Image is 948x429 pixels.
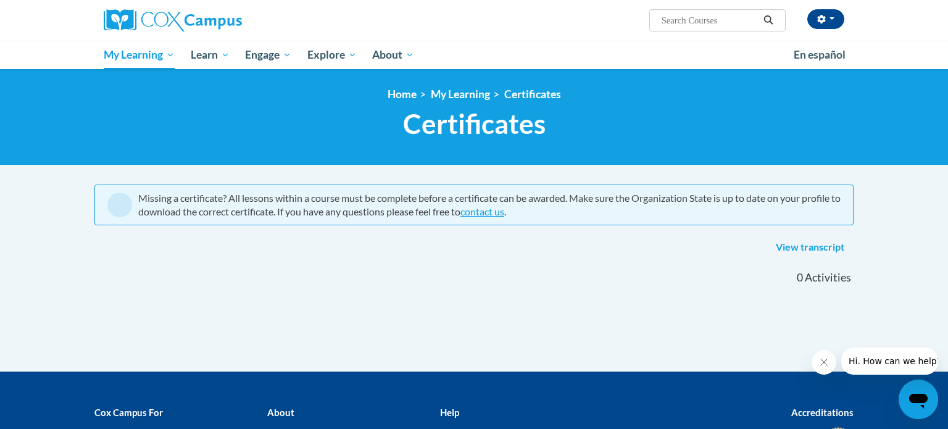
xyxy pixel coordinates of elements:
[307,48,357,62] span: Explore
[504,88,561,101] a: Certificates
[237,41,299,69] a: Engage
[805,271,851,285] span: Activities
[388,88,417,101] a: Home
[365,41,423,69] a: About
[299,41,365,69] a: Explore
[85,41,863,69] div: Main menu
[104,9,338,31] a: Cox Campus
[372,48,414,62] span: About
[267,407,294,418] b: About
[183,41,238,69] a: Learn
[460,206,504,217] a: contact us
[403,107,546,140] span: Certificates
[96,41,183,69] a: My Learning
[797,271,803,285] span: 0
[431,88,490,101] a: My Learning
[104,9,242,31] img: Cox Campus
[812,350,836,375] iframe: Close message
[807,9,844,29] button: Account Settings
[759,13,778,28] button: Search
[440,407,459,418] b: Help
[94,407,163,418] b: Cox Campus For
[104,48,175,62] span: My Learning
[841,348,938,375] iframe: Message from company
[138,191,841,219] div: Missing a certificate? All lessons within a course must be complete before a certificate can be a...
[791,407,854,418] b: Accreditations
[660,13,759,28] input: Search Courses
[794,48,846,61] span: En español
[191,48,230,62] span: Learn
[767,238,854,257] a: View transcript
[899,380,938,419] iframe: Button to launch messaging window
[245,48,291,62] span: Engage
[7,9,100,19] span: Hi. How can we help?
[786,42,854,68] a: En español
